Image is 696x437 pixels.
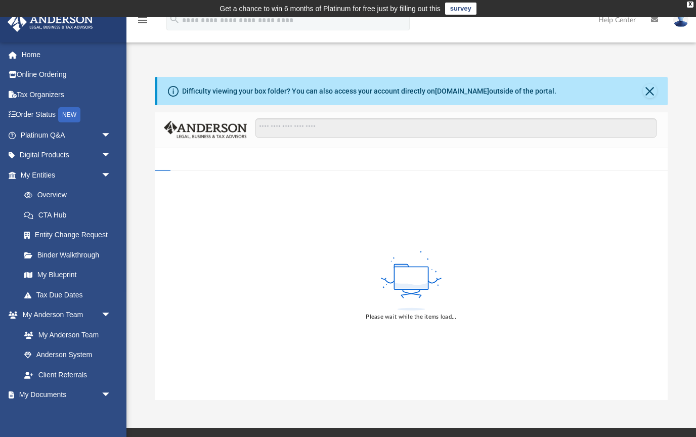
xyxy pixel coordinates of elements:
span: arrow_drop_down [101,385,121,406]
a: Home [7,45,126,65]
i: menu [137,14,149,26]
i: search [169,14,180,25]
input: Search files and folders [255,118,657,138]
span: arrow_drop_down [101,305,121,326]
div: NEW [58,107,80,122]
a: Digital Productsarrow_drop_down [7,145,126,165]
a: Tax Organizers [7,84,126,105]
a: Order StatusNEW [7,105,126,125]
a: My Anderson Teamarrow_drop_down [7,305,121,325]
a: Online Ordering [7,65,126,85]
div: Difficulty viewing your box folder? You can also access your account directly on outside of the p... [182,86,556,97]
a: My Blueprint [14,265,121,285]
a: Entity Change Request [14,225,126,245]
a: My Entitiesarrow_drop_down [7,165,126,185]
a: Client Referrals [14,365,121,385]
div: Get a chance to win 6 months of Platinum for free just by filling out this [220,3,441,15]
a: Tax Due Dates [14,285,126,305]
a: Platinum Q&Aarrow_drop_down [7,125,126,145]
span: arrow_drop_down [101,165,121,186]
span: arrow_drop_down [101,145,121,166]
a: Binder Walkthrough [14,245,126,265]
a: My Documentsarrow_drop_down [7,385,121,405]
a: Overview [14,185,126,205]
button: Close [643,84,657,98]
img: User Pic [673,13,688,27]
a: My Anderson Team [14,325,116,345]
img: Anderson Advisors Platinum Portal [5,12,96,32]
div: close [687,2,693,8]
a: survey [445,3,476,15]
a: Anderson System [14,345,121,365]
span: arrow_drop_down [101,125,121,146]
a: [DOMAIN_NAME] [435,87,489,95]
a: CTA Hub [14,205,126,225]
div: Please wait while the items load... [366,313,456,322]
a: menu [137,19,149,26]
